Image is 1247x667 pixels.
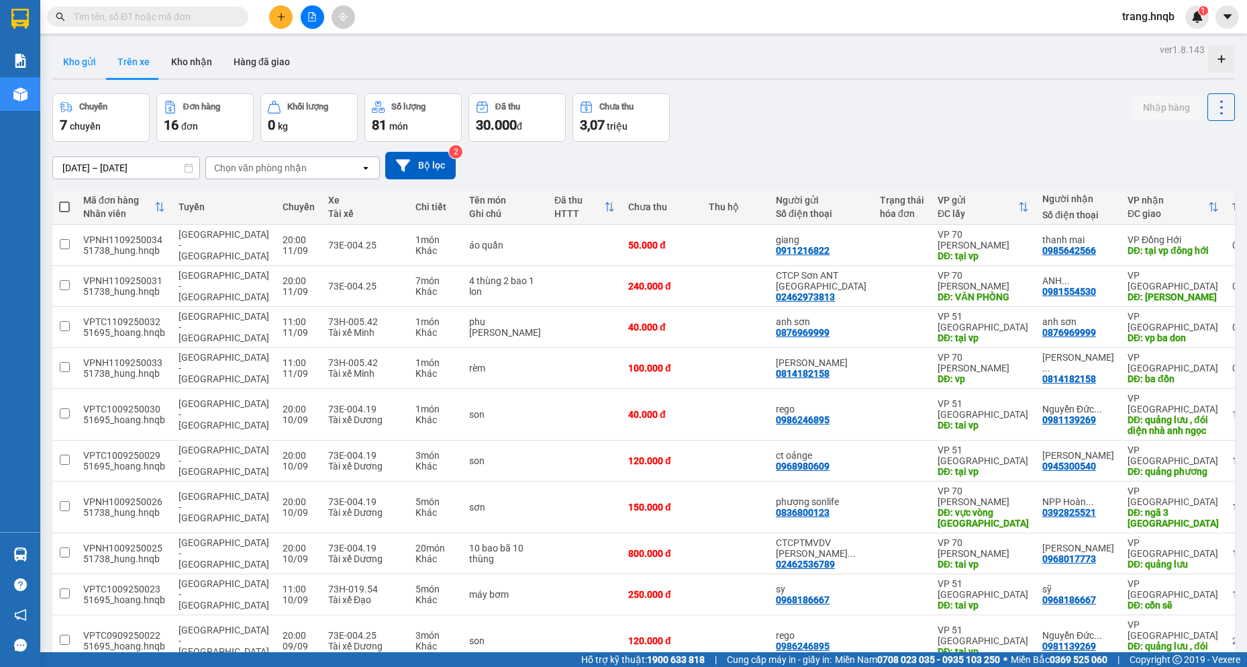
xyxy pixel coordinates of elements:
div: VP 70 [PERSON_NAME] [938,270,1029,292]
div: anh sơn [776,316,866,327]
div: Tài xế [328,208,402,219]
span: notification [14,609,27,621]
div: Đơn hàng [183,102,220,112]
button: Chuyến7chuyến [52,93,150,142]
img: warehouse-icon [13,547,28,562]
div: Đã thu [554,195,604,206]
div: Số điện thoại [776,208,866,219]
div: 51695_hoang.hnqb [83,594,165,605]
div: 100.000 đ [628,363,695,373]
div: VP Đồng Hới [1128,234,1219,245]
div: ANH PHƯƠNG [1042,275,1114,286]
div: DĐ: quảng phương [1128,466,1219,477]
div: Trạng thái [880,195,924,206]
div: Tên món [469,195,541,206]
div: 5 món [415,584,456,594]
span: ... [1086,496,1094,507]
div: 120.000 đ [628,635,695,646]
svg: open [360,163,371,173]
button: Bộ lọc [385,152,456,179]
span: search [56,12,65,21]
button: aim [332,5,355,29]
div: 11/09 [283,327,315,338]
button: file-add [301,5,324,29]
div: 73E-004.19 [328,496,402,507]
div: Khối lượng [287,102,328,112]
div: ct oảnge [776,450,866,461]
div: Tài xế Dương [328,553,402,564]
div: 51738_hung.hnqb [83,507,165,518]
div: Khác [415,461,456,472]
div: 3 món [415,630,456,641]
span: [GEOGRAPHIC_DATA] - [GEOGRAPHIC_DATA] [179,352,269,384]
div: rego [776,404,866,414]
div: 73H-019.54 [328,584,402,594]
span: plus [277,12,286,21]
input: Tìm tên, số ĐT hoặc mã đơn [74,9,232,24]
div: Tài xế Dương [328,461,402,472]
div: DĐ: quảng lưu [1128,559,1219,570]
div: 20 món [415,543,456,553]
span: question-circle [14,578,27,591]
div: 0814182158 [1042,373,1096,384]
span: [GEOGRAPHIC_DATA] - [GEOGRAPHIC_DATA] [179,398,269,431]
div: Khác [415,245,456,256]
div: 50.000 đ [628,240,695,251]
div: 1 món [415,357,456,368]
div: 1 món [415,316,456,327]
div: 11/09 [283,368,315,379]
div: phượng sonlife [776,496,866,507]
div: Khác [415,553,456,564]
span: ... [1042,363,1050,373]
div: 5 món [415,496,456,507]
div: VP 70 [PERSON_NAME] [938,486,1029,507]
div: 73E-004.19 [328,450,402,461]
div: VPTC1009250029 [83,450,165,461]
img: warehouse-icon [13,87,28,101]
div: Anh Lệ [1042,543,1114,553]
div: 0876969999 [1042,327,1096,338]
div: 09/09 [283,641,315,652]
div: DĐ: cồn sẽ [1128,600,1219,611]
div: VP 51 [GEOGRAPHIC_DATA] [938,311,1029,332]
span: [GEOGRAPHIC_DATA] - [GEOGRAPHIC_DATA] [179,537,269,570]
span: đ [517,121,522,132]
div: DĐ: tai vp [938,600,1029,611]
div: DĐ: tại vp [938,251,1029,261]
div: VPNH1109250031 [83,275,165,286]
div: Chưa thu [599,102,634,112]
div: hóa đơn [880,208,924,219]
th: Toggle SortBy [548,189,621,225]
div: NPP Hoàn Hiên [1042,496,1114,507]
div: 40.000 đ [628,322,695,332]
div: DĐ: vp ba don [1128,332,1219,343]
div: VP [GEOGRAPHIC_DATA] [1128,352,1219,373]
span: | [715,652,717,667]
div: Nguyển Đức sơn [1042,404,1114,414]
div: VPTC1109250032 [83,316,165,327]
div: VPTC1009250023 [83,584,165,594]
div: 73E-004.19 [328,404,402,414]
th: Toggle SortBy [77,189,172,225]
div: Chuyến [283,202,315,212]
div: 0981139269 [1042,414,1096,425]
div: 0968980609 [776,461,830,472]
span: aim [338,12,348,21]
div: 73H-005.42 [328,357,402,368]
div: Nguyển Đức sơn [1042,630,1114,641]
div: Tài xế Dương [328,641,402,652]
span: Miền Nam [835,652,1000,667]
span: ... [1094,404,1102,414]
button: Đơn hàng16đơn [156,93,254,142]
div: DĐ: quảng lưu , đói diện nhà anh ngọc [1128,641,1219,662]
div: Khác [415,594,456,605]
div: giang [776,234,866,245]
div: VP [GEOGRAPHIC_DATA] [1128,445,1219,466]
span: [GEOGRAPHIC_DATA] - [GEOGRAPHIC_DATA] [179,445,269,477]
button: Nhập hàng [1132,95,1201,120]
sup: 2 [449,145,462,159]
span: [GEOGRAPHIC_DATA] - [GEOGRAPHIC_DATA] [179,311,269,343]
span: món [389,121,408,132]
div: sơn [469,502,541,513]
div: Số điện thoại [1042,210,1114,220]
